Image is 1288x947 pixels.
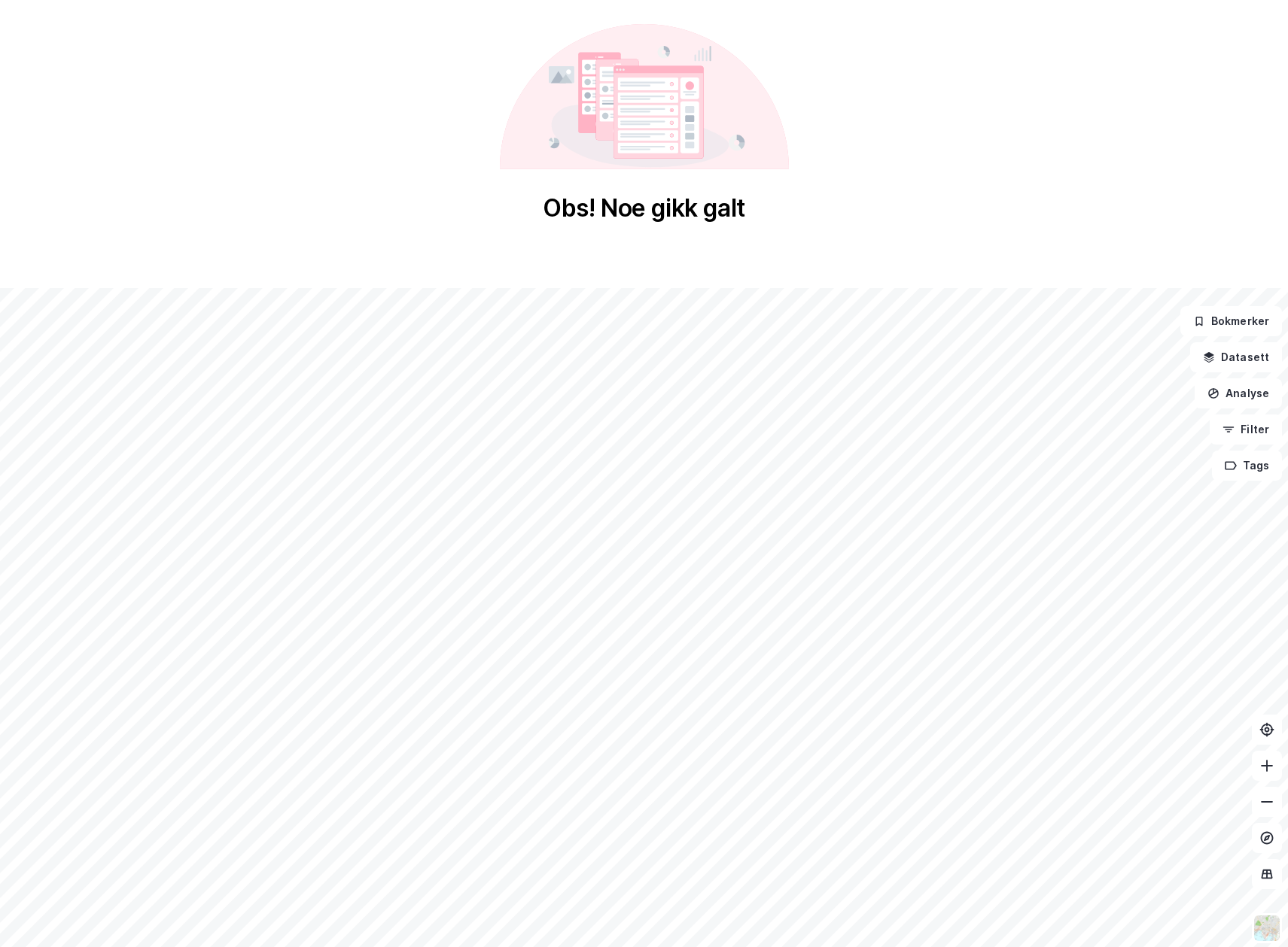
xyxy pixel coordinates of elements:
button: Datasett [1190,342,1282,372]
iframe: Chat Widget [1213,875,1288,947]
div: Kontrollprogram for chat [1213,875,1288,947]
button: Tags [1212,451,1282,481]
button: Filter [1210,414,1282,445]
button: Bokmerker [1180,306,1282,336]
div: Obs! Noe gikk galt [543,193,745,223]
button: Analyse [1195,378,1282,408]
